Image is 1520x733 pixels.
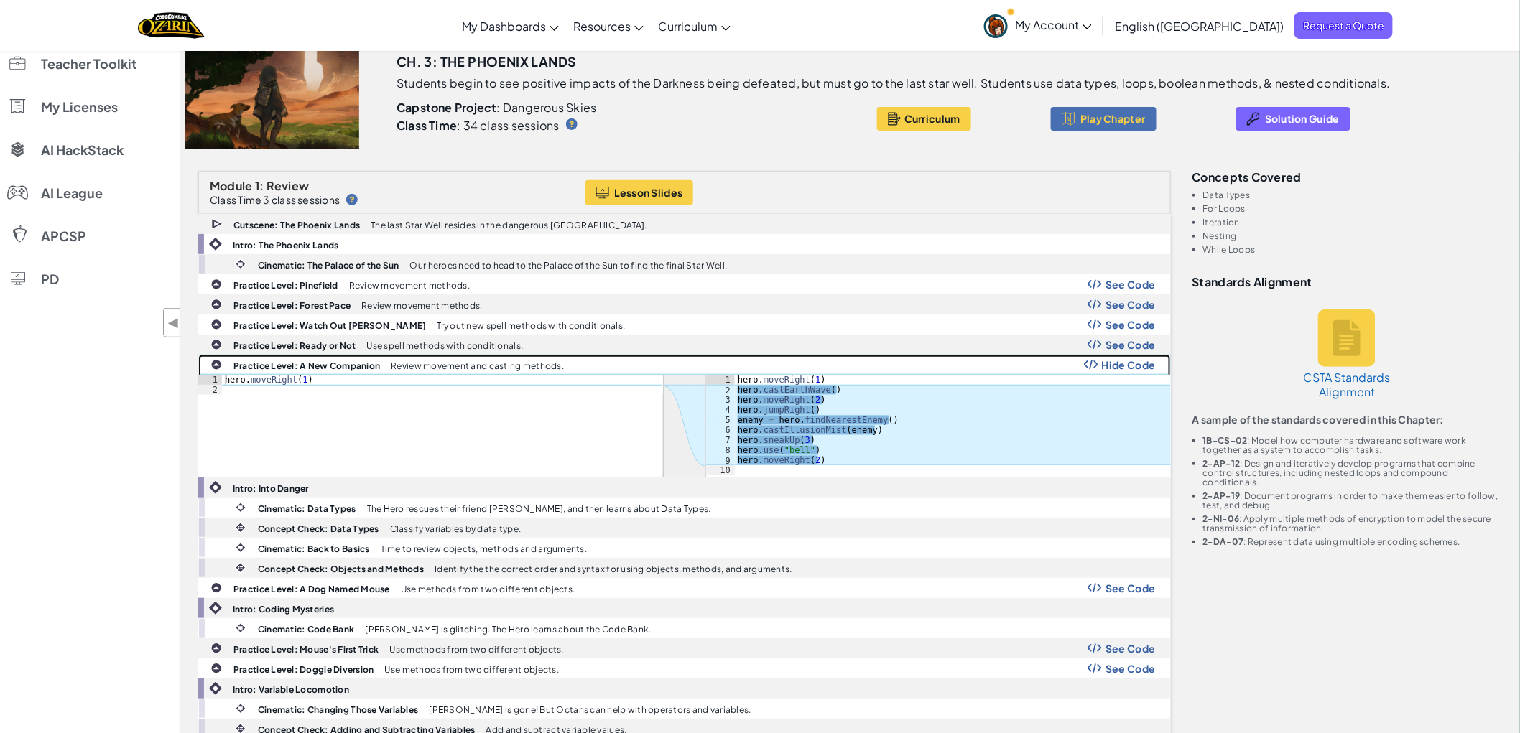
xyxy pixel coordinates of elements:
img: IconPracticeLevel.svg [210,279,222,290]
b: Cinematic: Data Types [258,503,356,514]
b: Practice Level: Mouse's First Trick [233,644,379,655]
a: Request a Quote [1294,12,1393,39]
li: : Model how computer hardware and software work together as a system to accomplish tasks. [1203,436,1502,454]
p: Classify variables by data type. [390,524,522,533]
img: IconCinematic.svg [234,622,247,635]
p: Use methods from two different objects. [401,584,575,594]
li: For Loops [1203,204,1502,213]
a: Curriculum [651,6,738,45]
b: Intro: Variable Locomotion [233,684,349,695]
span: See Code [1106,319,1156,330]
b: Capstone Project [397,100,497,115]
span: See Code [1106,663,1156,674]
div: 6 [706,425,735,435]
a: Practice Level: Pinefield Review movement methods. Show Code Logo See Code [198,274,1171,294]
div: 2 [706,385,735,395]
a: Cinematic: Changing Those Variables [PERSON_NAME] is gone! But Octans can help with operators and... [198,699,1171,719]
p: The Hero rescues their friend [PERSON_NAME], and then learns about Data Types. [367,504,711,513]
img: IconCinematic.svg [234,702,247,715]
p: Our heroes need to head to the Palace of the Sun to find the final Star Well. [410,261,728,270]
p: Use methods from two different objects. [385,665,560,674]
b: Practice Level: Watch Out [PERSON_NAME] [233,320,427,331]
p: Students begin to see positive impacts of the Darkness being defeated, but must go to the last st... [397,76,1391,90]
a: Cinematic: Back to Basics Time to review objects, methods and arguments. [198,538,1171,558]
li: Iteration [1203,218,1502,227]
b: 2-DA-07 [1203,536,1244,547]
a: Lesson Slides [585,180,694,205]
img: IconPracticeLevel.svg [210,582,222,594]
b: 1B-CS-02 [1203,435,1248,446]
p: Review movement and casting methods. [391,361,564,370]
li: While Loops [1203,245,1502,254]
a: Resources [566,6,651,45]
img: Show Code Logo [1088,299,1102,309]
p: Class Time 3 class sessions [210,194,340,205]
p: : 34 class sessions [397,118,560,133]
img: IconPracticeLevel.svg [210,663,222,674]
a: Practice Level: Watch Out [PERSON_NAME] Try out new spell methods with conditionals. Show Code Lo... [198,314,1171,335]
a: Ozaria by CodeCombat logo [138,11,205,40]
span: See Code [1106,643,1156,654]
div: 2 [198,385,222,395]
div: 9 [706,455,735,465]
img: IconCutscene.svg [211,218,224,231]
b: Concept Check: Objects and Methods [258,564,424,574]
b: Practice Level: Ready or Not [233,340,356,351]
a: Concept Check: Objects and Methods Identify the the correct order and syntax for using objects, m... [198,558,1171,578]
span: Module [210,178,253,193]
a: Cutscene: The Phoenix Lands The last Star Well resides in the dangerous [GEOGRAPHIC_DATA]. [198,214,1171,234]
li: : Design and iteratively develop programs that combine control structures, including nested loops... [1203,459,1502,487]
a: Cinematic: Code Bank [PERSON_NAME] is glitching. The Hero learns about the Code Bank. [198,618,1171,638]
div: 8 [706,445,735,455]
img: IconPracticeLevel.svg [210,299,222,310]
img: Show Code Logo [1088,583,1102,593]
button: Solution Guide [1236,107,1350,131]
span: See Code [1106,279,1156,290]
a: Practice Level: Mouse's First Trick Use methods from two different objects. Show Code Logo See Code [198,638,1171,658]
a: Practice Level: Forest Pace Review movement methods. Show Code Logo See Code [198,294,1171,314]
img: IconPracticeLevel.svg [210,319,222,330]
p: Review movement methods. [361,301,482,310]
p: : Dangerous Skies [397,101,837,115]
b: Intro: Coding Mysteries [233,604,334,615]
a: My Dashboards [455,6,566,45]
div: 1 [198,375,222,385]
button: Play Chapter [1051,107,1156,131]
span: ◀ [167,312,180,333]
span: My Licenses [41,101,118,113]
span: Lesson Slides [614,187,683,198]
li: Data Types [1203,190,1502,200]
span: Play Chapter [1080,113,1145,124]
b: Class Time [397,118,457,133]
p: [PERSON_NAME] is glitching. The Hero learns about the Code Bank. [365,625,651,634]
span: English ([GEOGRAPHIC_DATA]) [1115,19,1284,34]
a: English ([GEOGRAPHIC_DATA]) [1108,6,1291,45]
p: A sample of the standards covered in this Chapter: [1192,414,1502,425]
p: The last Star Well resides in the dangerous [GEOGRAPHIC_DATA]. [371,220,647,230]
b: Practice Level: A New Companion [233,360,380,371]
a: Practice Level: Ready or Not Use spell methods with conditionals. Show Code Logo See Code [198,335,1171,355]
img: IconCinematic.svg [234,258,247,271]
b: Cinematic: Back to Basics [258,543,370,554]
a: Concept Check: Data Types Classify variables by data type. [198,518,1171,538]
img: IconHint.svg [346,194,358,205]
li: : Document programs in order to make them easier to follow, test, and debug. [1203,491,1502,510]
h5: CSTA Standards Alignment [1300,370,1394,399]
span: My Dashboards [462,19,546,34]
h3: Standards Alignment [1192,276,1502,288]
b: Intro: Into Danger [233,483,309,494]
span: Curriculum [658,19,718,34]
img: Show Code Logo [1088,643,1102,653]
img: IconIntro.svg [209,481,222,494]
img: Show Code Logo [1088,340,1102,350]
span: See Code [1106,299,1156,310]
b: Concept Check: Data Types [258,523,379,534]
span: 1: [255,178,264,193]
img: IconIntro.svg [209,238,222,251]
span: Solution Guide [1265,113,1340,124]
div: 10 [706,465,735,475]
b: Cinematic: The Palace of the Sun [258,260,399,271]
img: IconCinematic.svg [234,501,247,514]
img: IconInteractive.svg [234,561,247,574]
